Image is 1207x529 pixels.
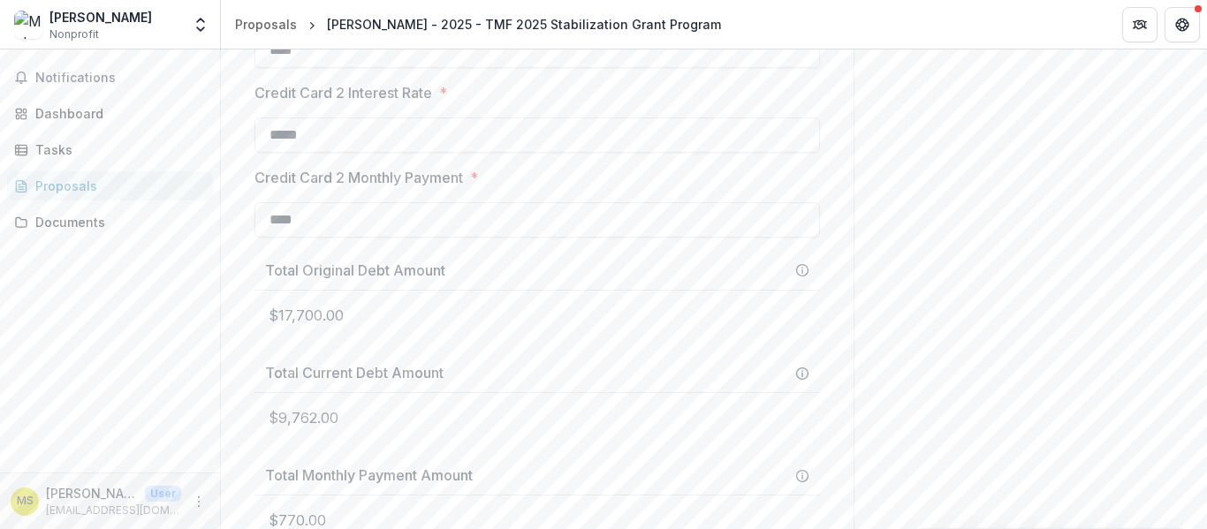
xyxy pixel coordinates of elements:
nav: breadcrumb [228,11,728,37]
p: User [145,486,181,502]
button: More [188,491,209,512]
p: Credit Card 2 Interest Rate [254,82,432,103]
div: Mohammad Siddiquee [17,495,34,507]
a: Proposals [228,11,304,37]
span: Nonprofit [49,26,99,42]
h3: Total Current Debt Amount [265,365,444,382]
div: Tasks [35,140,199,159]
h3: Total Monthly Payment Amount [265,467,473,484]
div: Documents [35,213,199,231]
div: Dashboard [35,104,199,123]
div: Proposals [35,177,199,195]
p: Credit Card 2 Monthly Payment [254,167,463,188]
a: Proposals [7,171,213,200]
button: Open entity switcher [188,7,213,42]
a: Dashboard [7,99,213,128]
p: [PERSON_NAME] [46,484,138,503]
a: Tasks [7,135,213,164]
div: [PERSON_NAME] - 2025 - TMF 2025 Stabilization Grant Program [327,15,721,34]
button: Notifications [7,64,213,92]
span: Notifications [35,71,206,86]
button: Get Help [1165,7,1200,42]
div: Proposals [235,15,297,34]
div: [PERSON_NAME] [49,8,152,26]
p: [EMAIL_ADDRESS][DOMAIN_NAME] [46,503,181,518]
a: Documents [7,208,213,237]
p: $9,762.00 [254,393,820,442]
p: $17,700.00 [254,291,820,340]
button: Partners [1122,7,1158,42]
h3: Total Original Debt Amount [265,262,445,279]
img: Mohammad Siddiquee [14,11,42,39]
